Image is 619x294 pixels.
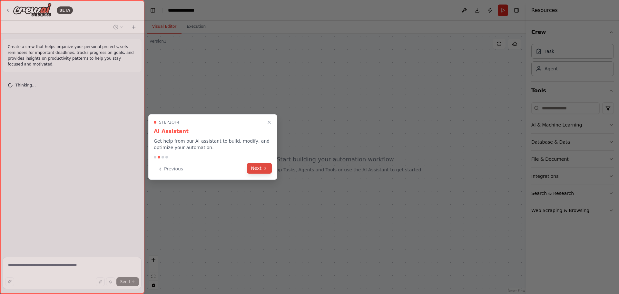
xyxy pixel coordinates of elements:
button: Hide left sidebar [148,6,157,15]
p: Get help from our AI assistant to build, modify, and optimize your automation. [154,138,272,151]
button: Next [247,163,272,174]
span: Step 2 of 4 [159,120,180,125]
button: Close walkthrough [265,118,273,126]
button: Previous [154,164,187,174]
h3: AI Assistant [154,127,272,135]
